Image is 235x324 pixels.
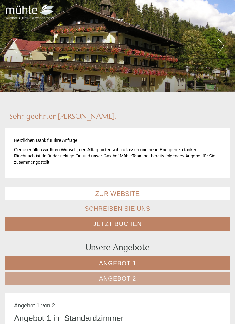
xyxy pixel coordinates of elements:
h1: Sehr geehrter [PERSON_NAME], [9,112,116,120]
button: Next [218,38,224,54]
span: Gerne erfüllen wir Ihren Wunsch, den Alltag hinter sich zu lassen und neue Energien zu tanken. Ri... [14,147,198,158]
button: Previous [11,38,17,54]
a: Jetzt buchen [5,217,230,231]
a: Zur Website [5,187,230,200]
span: Angebot 1 [99,260,136,267]
div: Angebot 1 im Standardzimmer [14,312,124,324]
span: Angebot 2 [99,275,136,282]
span: Herzlichen Dank für Ihre Anfrage! [14,138,79,143]
div: Unsere Angebote [5,242,230,253]
span: Angebot 1 von 2 [14,302,55,309]
a: Schreiben Sie uns [5,202,230,215]
p: Gasthof Mühle [14,147,221,166]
